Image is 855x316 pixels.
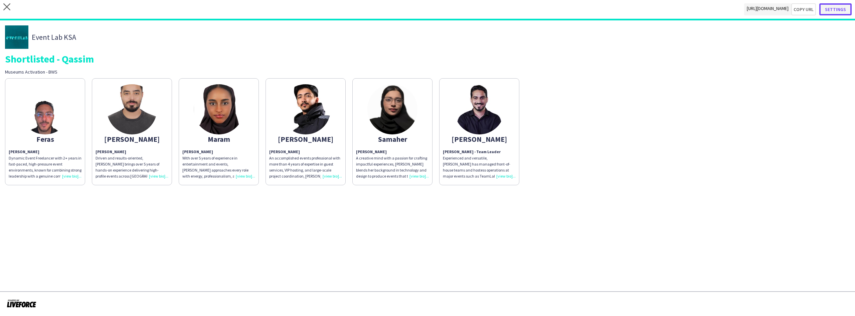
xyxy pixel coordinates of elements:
strong: [PERSON_NAME] - Team Leader [443,149,501,154]
img: thumb-0bb4e2d8-acb8-43bc-afd2-4ef8c905ec8c.jpg [5,25,28,49]
img: Powered by Liveforce [7,299,36,308]
div: Feras [9,136,81,142]
div: Maram [182,136,255,142]
p: Experienced and versatile, [PERSON_NAME] has managed front-of-house teams and hostess operations ... [443,149,516,179]
div: Shortlisted - Qassim [5,54,850,64]
button: Settings [819,3,852,15]
strong: [PERSON_NAME] [356,149,387,154]
strong: [PERSON_NAME] [96,149,126,154]
img: thumb-689595af78216.jpeg [454,84,504,134]
p: A creative mind with a passion for crafting impactful experiences, [PERSON_NAME] blends her backg... [356,149,429,179]
img: thumb-680920ca27b61.jpeg [367,84,417,134]
span: [URL][DOMAIN_NAME] [744,3,791,15]
img: thumb-685a66355b1cb.jpeg [107,84,157,134]
strong: [PERSON_NAME] [269,149,300,154]
strong: [PERSON_NAME] [9,149,39,154]
div: [PERSON_NAME] [269,136,342,142]
p: Driven and results-oriented, [PERSON_NAME] brings over 5 years of hands-on experience delivering ... [96,149,168,179]
div: Museums Activation - BWS [5,69,301,75]
img: thumb-672ce20ec6f2e.jpeg [194,84,244,134]
button: Copy url [791,3,816,15]
div: [PERSON_NAME] [443,136,516,142]
p: An accomplished events professional with more than 4 years of expertise in guest services, VIP ho... [269,149,342,179]
strong: [PERSON_NAME] [182,149,213,154]
img: thumb-67db0dfce5dc5.jpeg [281,84,331,134]
span: Event Lab KSA [32,34,76,40]
div: Samaher [356,136,429,142]
p: With over 5 years of experience in entertainment and events, [PERSON_NAME] approaches every role ... [182,149,255,179]
div: [PERSON_NAME] [96,136,168,142]
img: thumb-96541979-d321-41b5-a117-bd6b0ba0e877.png [20,84,70,134]
p: Dynamic Event Freelancer with 2+ years in fast-paced, high-pressure event environments, known for... [9,149,81,179]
